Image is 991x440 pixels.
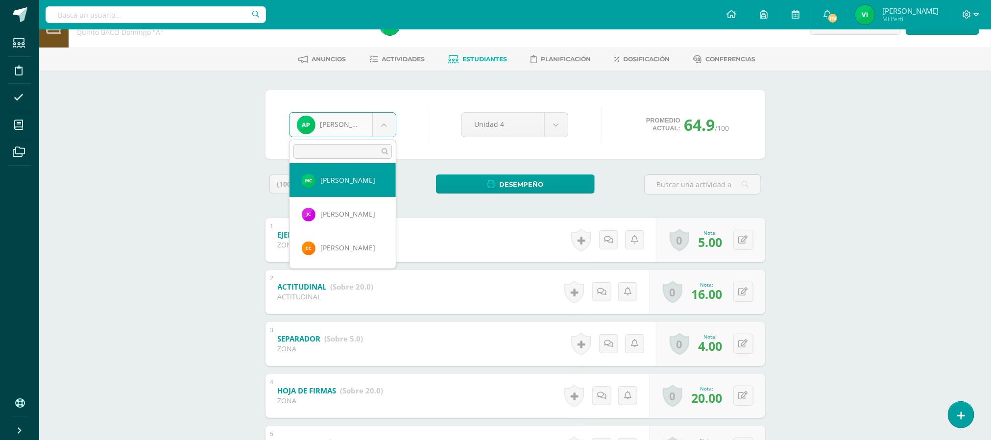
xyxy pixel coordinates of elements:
[302,208,315,221] img: 47a31dfb552c5db8b7a905dff6399d4d.png
[302,242,315,255] img: ecf24fcf514408d3399caa32f882b654.png
[320,175,375,185] span: [PERSON_NAME]
[320,243,375,252] span: [PERSON_NAME]
[320,209,375,219] span: [PERSON_NAME]
[302,174,315,188] img: 5859c8796f1fe81603c4a32a4063835a.png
